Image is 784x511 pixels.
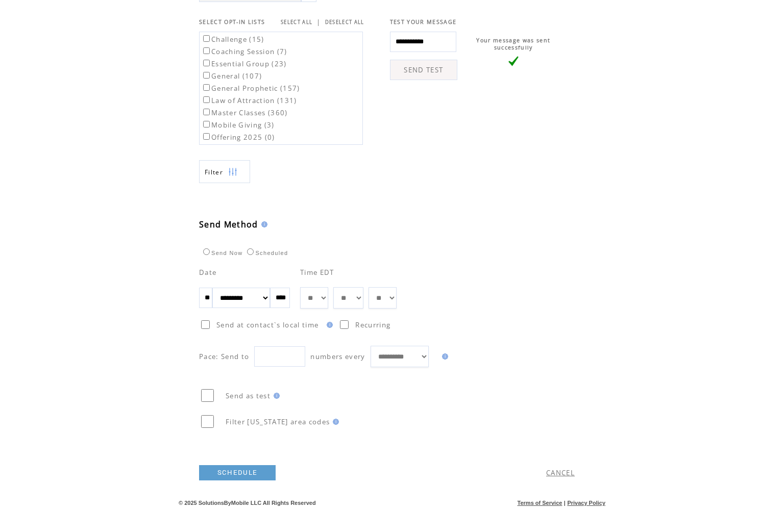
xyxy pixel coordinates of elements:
img: vLarge.png [508,56,519,66]
span: | [564,500,566,506]
label: Law of Attraction (131) [201,96,297,105]
label: Mobile Giving (3) [201,120,275,130]
img: help.gif [258,221,267,227]
span: © 2025 SolutionsByMobile LLC All Rights Reserved [179,500,316,506]
label: Send Now [201,250,242,256]
a: CANCEL [546,468,575,477]
input: Send Now [203,248,210,255]
input: Law of Attraction (131) [203,96,210,103]
label: Challenge (15) [201,35,264,44]
input: Scheduled [247,248,254,255]
span: | [316,17,321,27]
label: Scheduled [244,250,288,256]
label: Coaching Session (7) [201,47,287,56]
label: General Prophetic (157) [201,84,300,93]
input: General (107) [203,72,210,79]
input: Essential Group (23) [203,60,210,66]
input: Challenge (15) [203,35,210,42]
label: Essential Group (23) [201,59,287,68]
a: SELECT ALL [281,19,312,25]
input: Offering 2025 (0) [203,133,210,140]
span: Show filters [205,168,223,176]
a: SCHEDULE [199,465,276,480]
img: help.gif [271,393,280,399]
img: help.gif [439,353,448,360]
span: TEST YOUR MESSAGE [390,18,457,25]
span: Your message was sent successfully [476,37,550,51]
input: Mobile Giving (3) [203,121,210,127]
label: Offering 2025 (0) [201,133,275,142]
a: SEND TEST [390,60,457,80]
span: Pace: Send to [199,352,249,361]
span: Recurring [355,320,390,329]
a: Privacy Policy [567,500,605,506]
input: Coaching Session (7) [203,47,210,54]
img: filters.png [228,161,237,184]
span: Send Method [199,219,258,230]
span: Filter [US_STATE] area codes [226,417,330,426]
label: Master Classes (360) [201,108,288,117]
a: DESELECT ALL [325,19,364,25]
a: Terms of Service [518,500,562,506]
span: Send at contact`s local time [216,320,318,329]
label: General (107) [201,71,262,81]
span: Date [199,268,216,277]
img: help.gif [330,419,339,425]
a: Filter [199,160,250,183]
span: Send as test [226,391,271,400]
input: General Prophetic (157) [203,84,210,91]
span: Time EDT [300,268,334,277]
span: numbers every [310,352,365,361]
input: Master Classes (360) [203,109,210,115]
span: SELECT OPT-IN LISTS [199,18,265,25]
img: help.gif [324,322,333,328]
